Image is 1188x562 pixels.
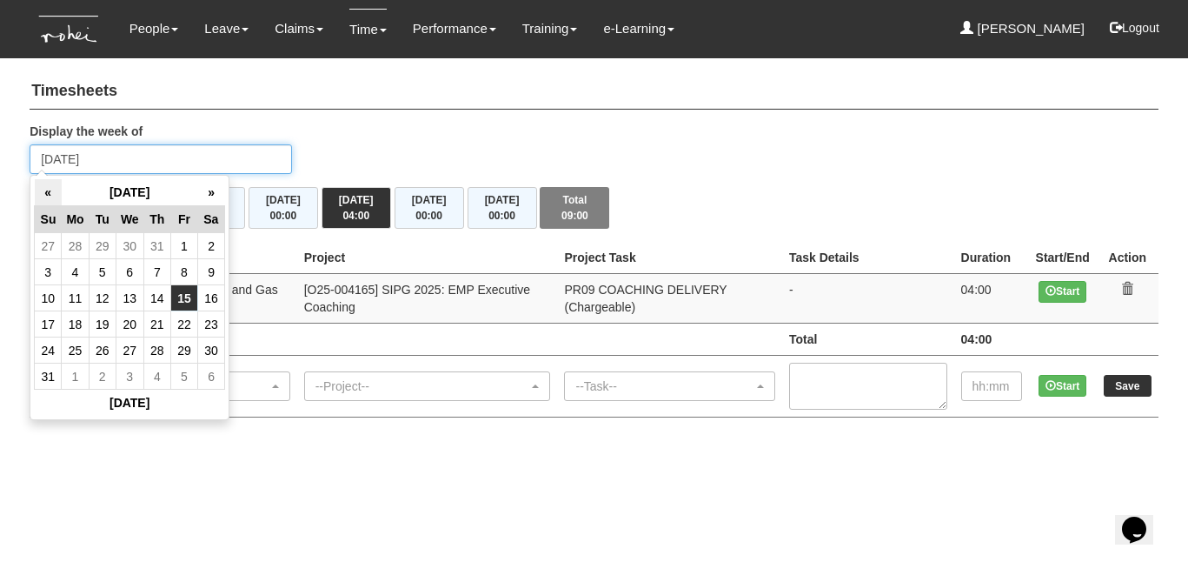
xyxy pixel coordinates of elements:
a: Training [522,9,578,49]
td: 18 [62,311,89,338]
td: 27 [35,233,62,259]
th: We [116,206,143,233]
th: » [198,179,225,206]
td: 13 [116,285,143,311]
button: [DATE]00:00 [468,187,537,229]
span: 00:00 [269,210,296,222]
td: 23 [198,311,225,338]
td: 28 [62,233,89,259]
td: 25 [62,338,89,364]
td: 26 [89,338,116,364]
a: People [129,9,179,49]
td: 12 [89,285,116,311]
td: 6 [116,259,143,285]
td: 31 [35,364,62,390]
th: [DATE] [62,179,198,206]
td: 7 [143,259,170,285]
td: 04:00 [954,323,1029,355]
a: Leave [204,9,249,49]
a: [PERSON_NAME] [960,9,1085,49]
th: Th [143,206,170,233]
td: 21 [143,311,170,338]
span: 04:00 [342,210,369,222]
td: 5 [170,364,197,390]
td: 30 [198,338,225,364]
button: [DATE]00:00 [249,187,318,229]
td: 24 [35,338,62,364]
td: 11 [62,285,89,311]
th: Duration [954,242,1029,274]
td: 17 [35,311,62,338]
td: 04:00 [954,273,1029,323]
a: Time [349,9,387,50]
td: 27 [116,338,143,364]
td: 29 [89,233,116,259]
input: hh:mm [961,371,1022,401]
button: [DATE]04:00 [322,187,391,229]
td: 1 [170,233,197,259]
button: Total09:00 [540,187,609,229]
th: [DATE] [35,390,225,417]
label: Display the week of [30,123,143,140]
button: [DATE]00:00 [395,187,464,229]
th: Start/End [1029,242,1097,274]
div: Timesheet Week Summary [30,187,1158,229]
td: 22 [170,311,197,338]
td: [O25-004165] SIPG 2025: EMP Executive Coaching [297,273,558,323]
a: Claims [275,9,323,49]
td: 28 [143,338,170,364]
td: 9 [198,259,225,285]
td: 16 [198,285,225,311]
td: 3 [116,364,143,390]
td: PR09 COACHING DELIVERY (Chargeable) [557,273,781,323]
input: Save [1104,375,1151,397]
button: Logout [1098,7,1171,49]
h4: Timesheets [30,74,1158,110]
td: 29 [170,338,197,364]
th: Sa [198,206,225,233]
button: --Project-- [304,371,551,401]
th: Project Task [557,242,781,274]
th: Action [1097,242,1158,274]
th: « [35,179,62,206]
th: Task Details [782,242,954,274]
span: 09:00 [561,210,588,222]
span: 00:00 [488,210,515,222]
iframe: chat widget [1115,492,1171,545]
b: Total [789,332,817,346]
td: 31 [143,233,170,259]
div: --Project-- [315,378,529,395]
td: 2 [198,233,225,259]
td: - [782,273,954,323]
td: 4 [143,364,170,390]
td: 2 [89,364,116,390]
td: 30 [116,233,143,259]
th: Su [35,206,62,233]
th: Project [297,242,558,274]
td: 4 [62,259,89,285]
th: Tu [89,206,116,233]
span: 00:00 [415,210,442,222]
button: Start [1039,281,1086,303]
td: 19 [89,311,116,338]
div: --Task-- [575,378,753,395]
td: 6 [198,364,225,390]
a: Performance [413,9,496,49]
td: 15 [170,285,197,311]
th: Fr [170,206,197,233]
a: e-Learning [603,9,674,49]
th: Mo [62,206,89,233]
td: 20 [116,311,143,338]
td: 3 [35,259,62,285]
td: 8 [170,259,197,285]
button: --Task-- [564,371,774,401]
td: 14 [143,285,170,311]
button: Start [1039,375,1086,397]
td: 5 [89,259,116,285]
td: 1 [62,364,89,390]
td: 10 [35,285,62,311]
